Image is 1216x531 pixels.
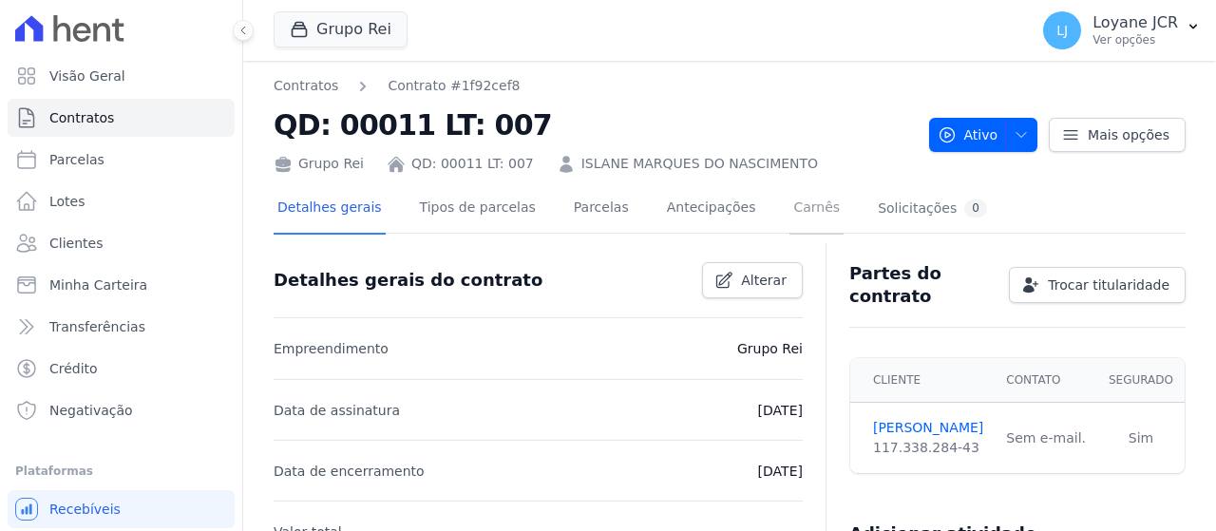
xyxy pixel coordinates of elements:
h3: Partes do contrato [849,262,994,308]
span: Mais opções [1088,125,1169,144]
h2: QD: 00011 LT: 007 [274,104,914,146]
span: Negativação [49,401,133,420]
span: Trocar titularidade [1048,275,1169,294]
span: Ativo [938,118,998,152]
a: Tipos de parcelas [416,184,540,235]
span: Parcelas [49,150,104,169]
button: Grupo Rei [274,11,408,47]
a: Lotes [8,182,235,220]
p: Empreendimento [274,337,389,360]
span: Crédito [49,359,98,378]
div: Solicitações [878,199,987,218]
div: Grupo Rei [274,154,364,174]
span: Contratos [49,108,114,127]
button: LJ Loyane JCR Ver opções [1028,4,1216,57]
a: Mais opções [1049,118,1186,152]
p: Loyane JCR [1092,13,1178,32]
td: Sem e-mail. [995,403,1097,474]
p: Data de assinatura [274,399,400,422]
a: Solicitações0 [874,184,991,235]
span: Minha Carteira [49,275,147,294]
span: Lotes [49,192,85,211]
a: Crédito [8,350,235,388]
span: Alterar [741,271,787,290]
a: Minha Carteira [8,266,235,304]
a: QD: 00011 LT: 007 [411,154,534,174]
a: Antecipações [663,184,760,235]
a: Parcelas [8,141,235,179]
a: [PERSON_NAME] [873,418,983,438]
p: Data de encerramento [274,460,425,483]
a: Clientes [8,224,235,262]
a: Alterar [702,262,803,298]
nav: Breadcrumb [274,76,914,96]
div: 117.338.284-43 [873,438,983,458]
span: LJ [1056,24,1068,37]
td: Sim [1097,403,1185,474]
span: Transferências [49,317,145,336]
p: [DATE] [758,399,803,422]
a: Trocar titularidade [1009,267,1186,303]
a: Negativação [8,391,235,429]
div: Plataformas [15,460,227,483]
a: ISLANE MARQUES DO NASCIMENTO [581,154,818,174]
a: Carnês [789,184,844,235]
a: Parcelas [570,184,633,235]
th: Cliente [850,358,995,403]
a: Visão Geral [8,57,235,95]
a: Detalhes gerais [274,184,386,235]
p: Ver opções [1092,32,1178,47]
a: Recebíveis [8,490,235,528]
p: Grupo Rei [737,337,803,360]
a: Contratos [8,99,235,137]
th: Contato [995,358,1097,403]
a: Contratos [274,76,338,96]
span: Recebíveis [49,500,121,519]
a: Contrato #1f92cef8 [388,76,520,96]
button: Ativo [929,118,1038,152]
nav: Breadcrumb [274,76,520,96]
div: 0 [964,199,987,218]
p: [DATE] [758,460,803,483]
a: Transferências [8,308,235,346]
h3: Detalhes gerais do contrato [274,269,542,292]
th: Segurado [1097,358,1185,403]
span: Visão Geral [49,66,125,85]
span: Clientes [49,234,103,253]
